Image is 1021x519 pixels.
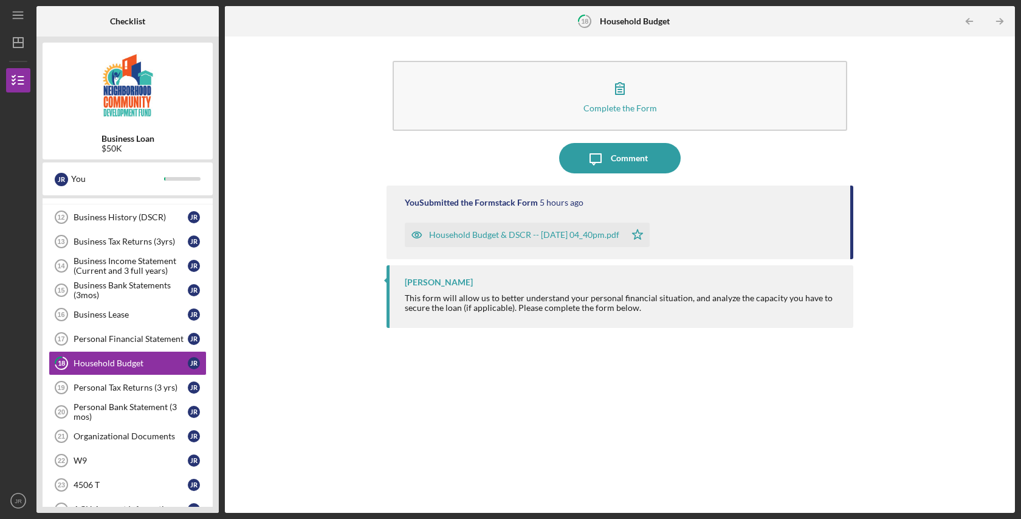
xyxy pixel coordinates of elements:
div: J R [188,284,200,296]
div: This form will allow us to better understand your personal financial situation, and analyze the c... [405,293,841,313]
tspan: 24 [58,506,66,513]
div: You [71,169,164,189]
button: Complete the Form [393,61,847,131]
div: W9 [74,456,188,465]
div: Business Lease [74,310,188,319]
div: Comment [611,143,648,173]
div: Household Budget & DSCR -- [DATE] 04_40pm.pdf [429,230,619,240]
text: JR [15,498,22,504]
b: Business Loan [101,134,154,144]
a: 17Personal Financial StatementJR [49,327,207,351]
div: ACH Account Information [74,504,188,514]
div: J R [188,455,200,467]
a: 14Business Income Statement (Current and 3 full years)JR [49,254,207,278]
div: 4506 T [74,480,188,490]
b: Household Budget [600,16,670,26]
div: Business History (DSCR) [74,212,188,222]
button: Comment [559,143,681,173]
div: Business Tax Returns (3yrs) [74,237,188,246]
div: You Submitted the Formstack Form [405,198,538,207]
a: 18Household BudgetJR [49,351,207,375]
a: 12Business History (DSCR)JR [49,205,207,229]
b: Checklist [110,16,145,26]
div: Business Bank Statements (3mos) [74,280,188,300]
a: 234506 TJR [49,473,207,497]
tspan: 22 [58,457,65,464]
tspan: 16 [57,311,64,318]
div: Household Budget [74,358,188,368]
div: $50K [101,144,154,153]
a: 21Organizational DocumentsJR [49,424,207,448]
div: J R [188,235,200,248]
div: Business Income Statement (Current and 3 full years) [74,256,188,276]
div: J R [188,211,200,223]
img: Product logo [43,49,213,122]
tspan: 20 [58,408,65,416]
a: 20Personal Bank Statement (3 mos)JR [49,400,207,424]
div: J R [188,406,200,418]
div: J R [55,173,68,186]
tspan: 17 [57,335,64,343]
a: 15Business Bank Statements (3mos)JR [49,278,207,302]
tspan: 12 [57,214,64,221]
tspan: 21 [58,433,65,440]
tspan: 13 [57,238,64,245]
div: Personal Tax Returns (3 yrs) [74,383,188,392]
div: Complete the Form [583,103,657,113]
div: Personal Bank Statement (3 mos) [74,402,188,422]
a: 19Personal Tax Returns (3 yrs)JR [49,375,207,400]
a: 13Business Tax Returns (3yrs)JR [49,229,207,254]
a: 16Business LeaseJR [49,302,207,327]
button: JR [6,489,30,513]
div: J R [188,479,200,491]
div: J R [188,430,200,442]
div: J R [188,357,200,369]
tspan: 18 [581,17,588,25]
a: 22W9JR [49,448,207,473]
div: J R [188,260,200,272]
button: Household Budget & DSCR -- [DATE] 04_40pm.pdf [405,223,650,247]
div: J R [188,308,200,321]
div: J R [188,333,200,345]
tspan: 23 [58,481,65,489]
div: J R [188,381,200,394]
div: Personal Financial Statement [74,334,188,344]
time: 2025-08-25 20:40 [540,198,583,207]
tspan: 19 [57,384,64,391]
div: J R [188,503,200,515]
div: [PERSON_NAME] [405,277,473,287]
tspan: 14 [57,262,65,270]
tspan: 15 [57,287,64,294]
tspan: 18 [58,360,65,367]
div: Organizational Documents [74,431,188,441]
